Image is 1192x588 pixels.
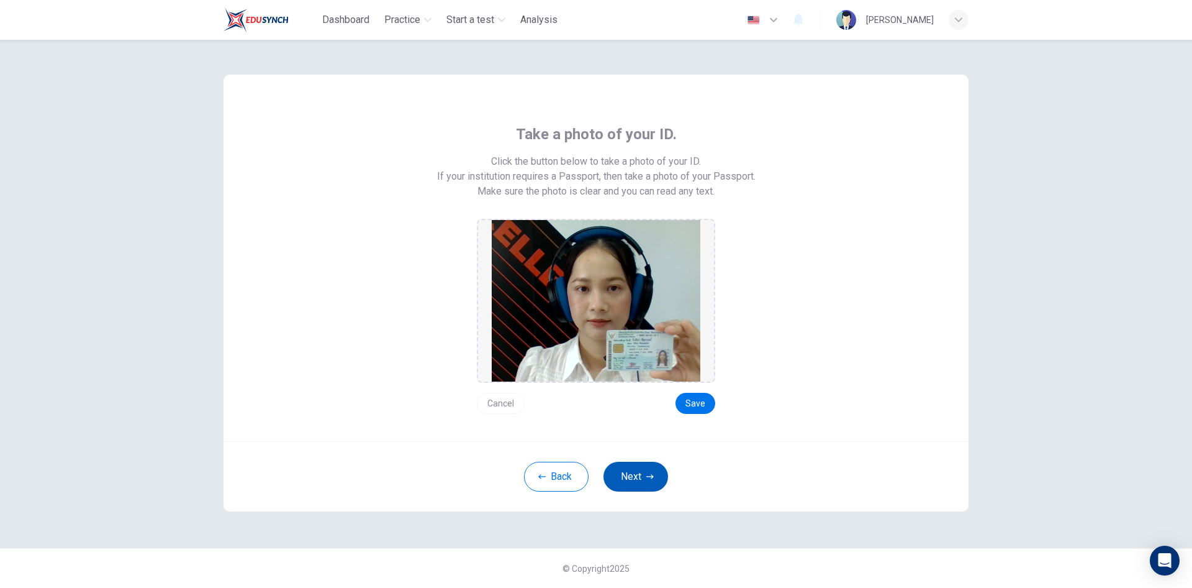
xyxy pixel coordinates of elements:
[446,12,494,27] span: Start a test
[515,9,562,31] button: Analysis
[562,564,630,574] span: © Copyright 2025
[384,12,420,27] span: Practice
[836,10,856,30] img: Profile picture
[524,462,589,492] button: Back
[223,7,317,32] a: Train Test logo
[675,393,715,414] button: Save
[492,220,700,382] img: preview screemshot
[441,9,510,31] button: Start a test
[437,154,756,184] span: Click the button below to take a photo of your ID. If your institution requires a Passport, then ...
[516,124,677,144] span: Take a photo of your ID.
[520,12,558,27] span: Analysis
[322,12,369,27] span: Dashboard
[379,9,436,31] button: Practice
[1150,546,1180,576] div: Open Intercom Messenger
[603,462,668,492] button: Next
[317,9,374,31] button: Dashboard
[477,393,525,414] button: Cancel
[866,12,934,27] div: [PERSON_NAME]
[746,16,761,25] img: en
[477,184,715,199] span: Make sure the photo is clear and you can read any text.
[223,7,289,32] img: Train Test logo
